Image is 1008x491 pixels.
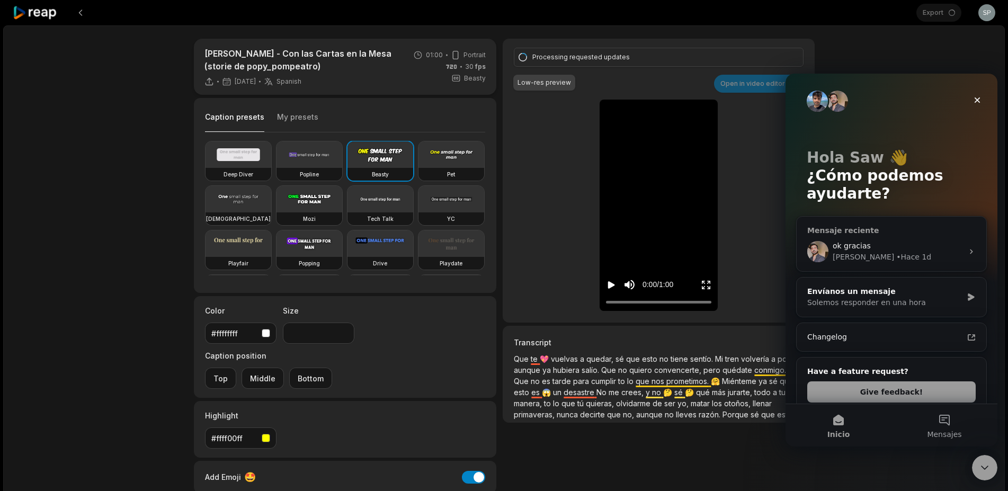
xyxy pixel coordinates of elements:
span: to [544,399,553,408]
span: 🤩 [244,470,256,484]
span: Beasty [464,74,486,83]
span: desastre [564,388,596,397]
p: [PERSON_NAME] - Con las Cartas en la Mesa (storie de popy_pompeatro) [204,47,399,73]
span: ya [542,365,553,374]
span: quedar, [586,354,615,363]
span: fps [475,63,486,70]
span: qué [696,388,712,397]
h3: Drive [373,259,387,267]
span: primaveras, [514,410,557,419]
span: lleves [676,410,699,419]
h3: [DEMOGRAPHIC_DATA] [206,215,271,223]
h3: Beasty [372,170,389,178]
span: quédate [722,365,754,374]
span: 01:00 [426,50,443,60]
span: a por [771,354,792,363]
h3: Deep Diver [224,170,253,178]
span: no [665,410,676,419]
span: 30 [465,62,486,72]
span: esto [642,354,659,363]
span: Que no [514,377,542,386]
div: Processing requested updates [532,52,781,62]
span: pero [703,365,722,374]
span: Spanish [276,77,301,86]
span: no, [623,410,636,419]
span: sentío. [690,354,715,363]
span: que [780,377,793,386]
span: otoños, [724,399,753,408]
span: para [573,377,591,386]
label: Highlight [205,410,276,421]
span: jurarte, [728,388,754,397]
span: a [580,354,586,363]
span: tiene [671,354,690,363]
button: Play video [606,275,617,294]
button: #ffffffff [205,323,276,344]
span: me [609,388,621,397]
span: vuelvas [551,354,580,363]
span: ser [664,399,677,408]
span: Que [601,365,618,374]
button: Caption presets [205,112,264,132]
span: Portrait [463,50,486,60]
span: quieras, [586,399,616,408]
span: manera, [514,399,544,408]
span: crees, [621,388,646,397]
h3: Playfair [228,259,248,267]
p: 💖 🤝 🤗 😱 🤔 🤔 [514,353,803,420]
h3: YC [447,215,455,223]
div: 0:00 / 1:00 [643,279,673,290]
span: lo [553,399,561,408]
span: conmigo. [754,365,788,374]
h3: Popping [299,259,320,267]
button: Middle [242,368,284,389]
span: Que [514,354,531,363]
span: cumplir [591,377,618,386]
span: to [618,377,627,386]
span: ya sé [759,377,780,386]
span: Miénteme [722,377,759,386]
span: Mi tren volvería [715,354,771,363]
span: llenar [753,399,772,408]
span: esto [514,388,531,397]
span: No [596,388,609,397]
label: Color [205,305,276,316]
span: es tarde [542,377,573,386]
span: y no [646,388,663,397]
span: olvidarme [616,399,653,408]
span: nunca [557,410,580,419]
span: sé [615,354,626,363]
span: sé [751,410,761,419]
h3: Playdate [440,259,462,267]
span: Add Emoji [205,471,241,483]
span: es [531,388,542,397]
span: convencerte, [654,365,703,374]
button: Bottom [289,368,332,389]
span: más [712,388,728,397]
span: Porque [722,410,751,419]
button: My presets [277,112,318,132]
span: hubiera [553,365,582,374]
h3: Pet [447,170,455,178]
span: matar los [691,399,724,408]
div: #ffffffff [211,328,257,339]
span: aunque [636,410,665,419]
button: Mute sound [623,278,636,291]
span: [DATE] [235,77,256,86]
label: Size [283,305,354,316]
